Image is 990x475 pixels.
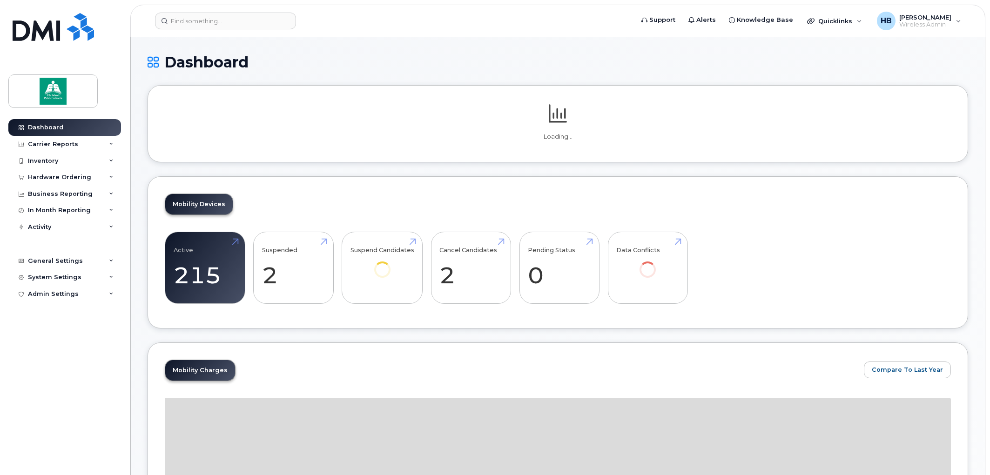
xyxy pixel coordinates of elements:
[148,54,968,70] h1: Dashboard
[616,237,679,291] a: Data Conflicts
[262,237,325,299] a: Suspended 2
[528,237,591,299] a: Pending Status 0
[350,237,414,291] a: Suspend Candidates
[864,361,951,378] button: Compare To Last Year
[165,194,233,214] a: Mobility Devices
[439,237,502,299] a: Cancel Candidates 2
[872,365,943,374] span: Compare To Last Year
[165,360,235,381] a: Mobility Charges
[174,237,236,299] a: Active 215
[165,133,951,141] p: Loading...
